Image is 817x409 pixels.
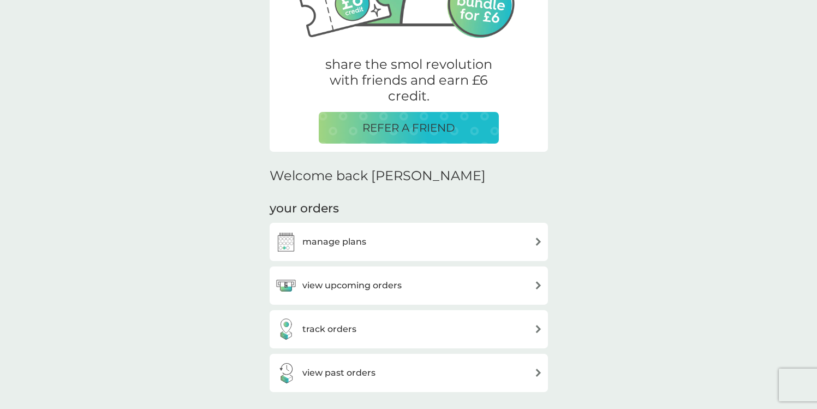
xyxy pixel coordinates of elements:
button: REFER A FRIEND [319,112,499,144]
img: arrow right [534,369,542,377]
p: share the smol revolution with friends and earn £6 credit. [319,57,499,104]
img: arrow right [534,238,542,246]
h3: track orders [302,322,356,336]
h3: manage plans [302,235,366,249]
h3: view past orders [302,366,375,380]
img: arrow right [534,281,542,289]
p: REFER A FRIEND [362,119,455,137]
h2: Welcome back [PERSON_NAME] [270,168,486,184]
img: arrow right [534,325,542,333]
h3: your orders [270,200,339,217]
h3: view upcoming orders [302,278,402,293]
